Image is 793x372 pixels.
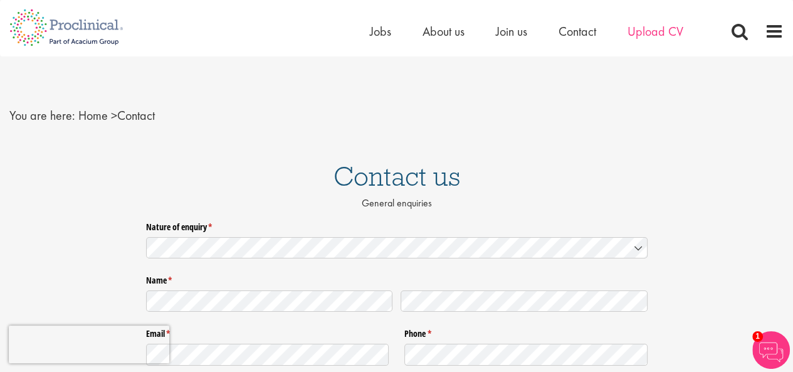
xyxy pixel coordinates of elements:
span: > [111,107,117,124]
img: Chatbot [752,331,790,369]
span: You are here: [9,107,75,124]
span: Contact [78,107,155,124]
legend: Name [146,270,648,287]
input: Last [401,290,648,312]
a: Contact [559,23,596,40]
a: Jobs [370,23,391,40]
iframe: reCAPTCHA [9,326,169,363]
span: 1 [752,331,763,342]
label: Email [146,324,389,340]
input: First [146,290,393,312]
label: Nature of enquiry [146,216,648,233]
label: Phone [404,324,648,340]
a: Join us [496,23,527,40]
a: Upload CV [628,23,683,40]
a: About us [423,23,465,40]
a: breadcrumb link to Home [78,107,108,124]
